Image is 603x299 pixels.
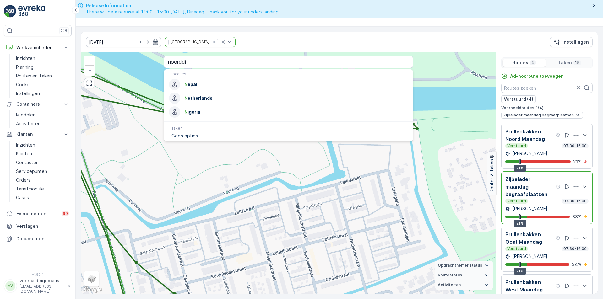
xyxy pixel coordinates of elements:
[438,273,462,278] span: Routestatus
[4,128,72,141] button: Klanten
[184,109,408,115] span: igeria
[171,72,405,77] p: locaties
[16,186,44,192] p: Tariefmodule
[505,278,555,293] p: Prullenbakken West Maandag
[563,199,587,204] p: 07:30-16:00
[83,286,103,294] img: Google
[556,236,561,241] div: help tooltippictogram
[563,143,587,148] p: 07:30-16:00
[171,133,405,139] p: Geen opties
[14,80,72,89] a: Cockpit
[16,73,52,79] p: Routes en Taken
[4,273,72,276] span: v 1.50.4
[16,168,47,174] p: Servicepunten
[16,101,59,107] p: Containers
[556,184,561,189] div: help tooltippictogram
[164,69,413,141] ul: Menu
[507,143,527,148] p: Verstuurd
[61,28,67,33] p: ⌘B
[16,142,35,148] p: Inzichten
[562,39,589,45] p: instellingen
[505,128,555,143] p: Prullenbakken Noord Maandag
[14,141,72,149] a: Inzichten
[556,133,561,138] div: help tooltippictogram
[184,81,408,88] span: epal
[514,268,526,275] div: 21%
[83,286,103,294] a: Dit gebied openen in Google Maps (er wordt een nieuw venster geopend)
[16,177,30,183] p: Orders
[86,9,280,15] span: There will be a release at 13:00 - 15:00 [DATE], Dinsdag. Thank you for your understanding.
[4,98,72,110] button: Containers
[14,63,72,72] a: Planning
[550,37,593,47] button: instellingen
[16,223,69,229] p: Verslagen
[14,119,72,128] a: Activiteiten
[514,220,526,227] div: 21%
[511,206,547,212] p: [PERSON_NAME]
[169,39,210,45] div: [GEOGRAPHIC_DATA]
[18,5,45,18] img: logo_light-DOdMpM7g.png
[531,60,535,65] p: 4
[63,211,68,216] p: 99
[16,211,58,217] p: Evenementen
[14,158,72,167] a: Contacten
[501,105,593,110] p: Voorbeeldroutes ( 1 / 4 )
[85,272,99,286] a: Layers
[438,263,482,268] span: Opdrachtnemer status
[556,283,561,288] div: help tooltippictogram
[16,131,59,137] p: Klanten
[513,60,528,66] p: Routes
[86,37,161,47] input: dd/mm/yyyy
[184,82,187,87] span: N
[14,167,72,176] a: Servicepunten
[511,253,547,259] p: [PERSON_NAME]
[510,73,564,79] p: Ad-hocroute toevoegen
[16,159,39,166] p: Contacten
[16,236,69,242] p: Documenten
[5,281,15,291] div: VV
[88,67,91,73] span: −
[505,175,555,198] p: Zijbelader maandag begraafplaatsen
[501,95,536,103] button: Verstuurd (4)
[558,60,572,66] p: Taken
[511,150,547,157] p: [PERSON_NAME]
[14,54,72,63] a: Inzichten
[14,72,72,80] a: Routes en Taken
[16,195,29,201] p: Cases
[171,126,405,131] p: Taken
[435,280,493,290] summary: Activiteiten
[184,95,187,101] span: N
[4,207,72,220] a: Evenementen99
[435,270,493,280] summary: Routestatus
[16,82,32,88] p: Cockpit
[507,246,527,251] p: Verstuurd
[503,113,574,118] span: Zijbelader maandag begraafplaatsen
[4,220,72,232] a: Verslagen
[504,96,533,102] p: Verstuurd (4)
[501,83,593,93] input: Routes zoeken
[19,278,65,284] p: verena.dingemans
[16,120,41,127] p: Activiteiten
[16,64,34,70] p: Planning
[501,73,564,79] a: Ad-hocroute toevoegen
[438,282,461,287] span: Activiteiten
[14,149,72,158] a: Klanten
[16,45,59,51] p: Werkzaamheden
[164,56,413,68] input: Zoek naar taken of een locatie
[489,159,495,192] p: Routes & Taken
[4,41,72,54] button: Werkzaamheden
[88,58,91,63] span: +
[505,231,555,246] p: Prullenbakken Oost Maandag
[184,95,408,101] span: etherlands
[507,199,527,204] p: Verstuurd
[184,109,187,115] span: N
[574,60,580,65] p: 15
[573,158,582,165] p: 21 %
[563,246,587,251] p: 07:30-16:00
[16,90,40,97] p: Instellingen
[572,214,582,220] p: 33 %
[14,89,72,98] a: Instellingen
[14,176,72,184] a: Orders
[19,284,65,294] p: [EMAIL_ADDRESS][DOMAIN_NAME]
[16,55,35,61] p: Inzichten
